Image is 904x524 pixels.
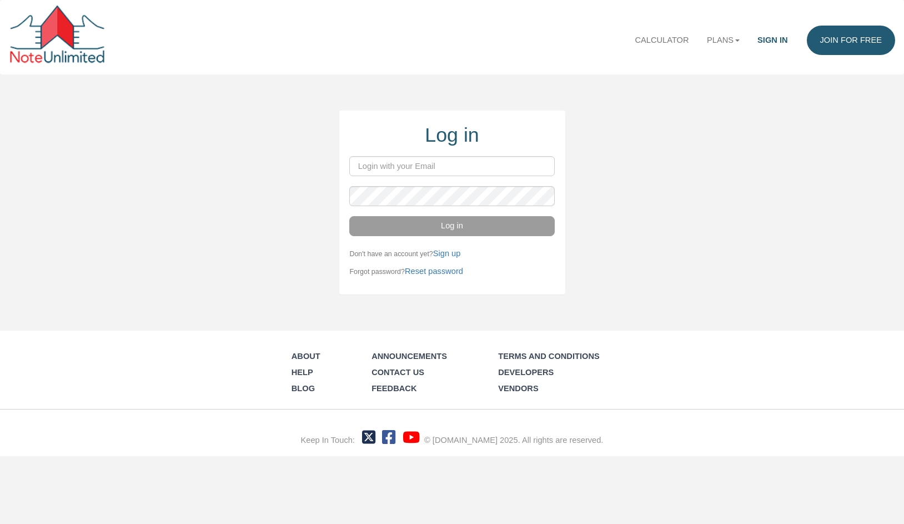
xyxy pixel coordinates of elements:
[349,268,463,276] small: Forgot password?
[292,352,320,361] a: About
[698,26,749,55] a: Plans
[498,352,599,361] a: Terms and Conditions
[807,26,895,55] a: Join for FREE
[349,216,554,236] button: Log in
[433,249,461,258] a: Sign up
[301,435,355,446] div: Keep In Touch:
[371,384,416,393] a: Feedback
[405,267,463,276] a: Reset password
[498,368,554,377] a: Developers
[749,26,797,55] a: Sign in
[349,121,554,149] div: Log in
[349,156,554,176] input: Login with your Email
[498,384,538,393] a: Vendors
[292,384,315,393] a: Blog
[371,352,447,361] a: Announcements
[371,368,424,377] a: Contact Us
[626,26,698,55] a: Calculator
[292,368,313,377] a: Help
[349,250,460,258] small: Don't have an account yet?
[424,435,603,446] div: © [DOMAIN_NAME] 2025. All rights are reserved.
